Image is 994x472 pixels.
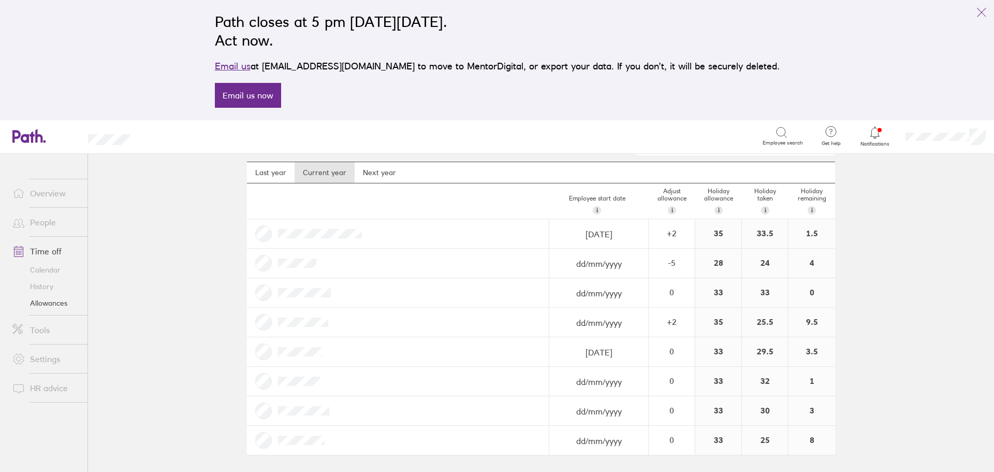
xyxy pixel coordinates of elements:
[742,426,788,455] div: 25
[695,308,741,337] div: 35
[695,278,741,307] div: 33
[649,288,694,297] div: 0
[4,320,87,340] a: Tools
[550,249,648,278] input: dd/mm/yyyy
[695,337,741,366] div: 33
[671,206,673,214] span: i
[695,426,741,455] div: 33
[649,376,694,385] div: 0
[649,183,695,219] div: Adjust allowance
[550,220,648,249] input: dd/mm/yyyy
[742,183,788,219] div: Holiday taken
[4,241,87,262] a: Time off
[215,59,780,74] p: at [EMAIL_ADDRESS][DOMAIN_NAME] to move to MentorDigital, or export your data. If you don’t, it w...
[550,279,648,308] input: dd/mm/yyyy
[4,378,87,398] a: HR advice
[4,212,87,233] a: People
[247,162,295,183] a: Last year
[742,337,788,366] div: 29.5
[550,338,648,367] input: dd/mm/yyyy
[649,406,694,415] div: 0
[550,397,648,426] input: dd/mm/yyyy
[742,219,788,248] div: 33.5
[545,191,649,219] div: Employee start date
[742,278,788,307] div: 33
[295,162,355,183] a: Current year
[550,308,648,337] input: dd/mm/yyyy
[695,367,741,396] div: 33
[788,219,835,248] div: 1.5
[695,219,741,248] div: 35
[550,367,648,396] input: dd/mm/yyyy
[649,258,694,267] div: -5
[695,396,741,425] div: 33
[742,396,788,425] div: 30
[4,295,87,311] a: Allowances
[788,249,835,278] div: 4
[649,228,694,238] div: + 2
[814,140,848,147] span: Get help
[788,278,835,307] div: 0
[858,141,892,147] span: Notifications
[550,426,648,455] input: dd/mm/yyyy
[788,396,835,425] div: 3
[788,367,835,396] div: 1
[765,206,766,214] span: i
[811,206,813,214] span: i
[596,206,598,214] span: i
[4,349,87,369] a: Settings
[4,278,87,295] a: History
[742,249,788,278] div: 24
[742,308,788,337] div: 25.5
[788,426,835,455] div: 8
[718,206,720,214] span: i
[695,183,742,219] div: Holiday allowance
[742,367,788,396] div: 32
[649,435,694,445] div: 0
[215,12,780,50] h2: Path closes at 5 pm [DATE][DATE]. Act now.
[763,140,803,146] span: Employee search
[788,308,835,337] div: 9.5
[695,249,741,278] div: 28
[215,83,281,108] a: Email us now
[355,162,404,183] a: Next year
[858,125,892,147] a: Notifications
[788,183,835,219] div: Holiday remaining
[4,183,87,204] a: Overview
[158,131,184,140] div: Search
[649,317,694,326] div: + 2
[4,262,87,278] a: Calendar
[788,337,835,366] div: 3.5
[215,61,251,71] a: Email us
[649,347,694,356] div: 0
